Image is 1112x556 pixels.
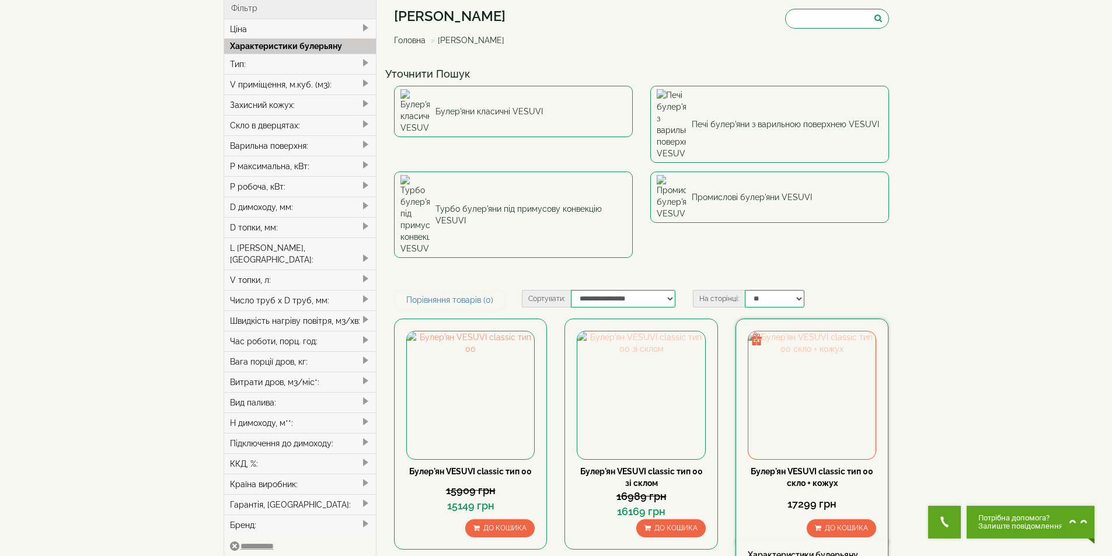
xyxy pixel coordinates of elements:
[751,334,762,345] img: gift
[580,467,703,488] a: Булер'ян VESUVI classic тип 00 зі склом
[224,310,377,331] div: Швидкість нагріву повітря, м3/хв:
[657,175,686,219] img: Промислові булер'яни VESUVI
[224,290,377,310] div: Число труб x D труб, мм:
[428,34,504,46] li: [PERSON_NAME]
[483,524,527,532] span: До кошика
[407,331,534,459] img: Булер'ян VESUVI classic тип 00
[224,494,377,515] div: Гарантія, [GEOGRAPHIC_DATA]:
[522,290,571,307] label: Сортувати:
[224,372,377,392] div: Витрати дров, м3/міс*:
[224,270,377,290] div: V топки, л:
[224,176,377,197] div: P робоча, кВт:
[394,86,633,137] a: Булер'яни класичні VESUVI Булер'яни класичні VESUVI
[224,515,377,535] div: Бренд:
[224,474,377,494] div: Країна виробник:
[224,331,377,351] div: Час роботи, порц. год:
[406,483,535,498] div: 15909 грн
[224,351,377,372] div: Вага порції дров, кг:
[394,9,513,24] h1: [PERSON_NAME]
[406,498,535,513] div: 15149 грн
[577,504,705,519] div: 16169 грн
[224,453,377,474] div: ККД, %:
[224,19,377,39] div: Ціна
[807,519,876,537] button: До кошика
[654,524,698,532] span: До кошика
[224,237,377,270] div: L [PERSON_NAME], [GEOGRAPHIC_DATA]:
[693,290,745,307] label: На сторінці:
[224,39,377,54] div: Характеристики булерьяну
[748,331,876,459] img: Булер'ян VESUVI classic тип 00 скло + кожух
[650,86,889,163] a: Печі булер'яни з варильною поверхнею VESUVI Печі булер'яни з варильною поверхнею VESUVI
[394,290,506,310] a: Порівняння товарів (0)
[751,467,873,488] a: Булер'ян VESUVI classic тип 00 скло + кожух
[409,467,532,476] a: Булер'ян VESUVI classic тип 00
[224,217,377,237] div: D топки, мм:
[657,89,686,159] img: Печі булер'яни з варильною поверхнею VESUVI
[224,197,377,217] div: D димоходу, мм:
[465,519,535,537] button: До кошика
[394,36,426,45] a: Головна
[400,89,430,134] img: Булер'яни класичні VESUVI
[224,156,377,176] div: P максимальна, кВт:
[748,496,876,512] div: 17299 грн
[224,392,377,412] div: Вид палива:
[636,519,706,537] button: До кошика
[224,412,377,433] div: H димоходу, м**:
[978,522,1063,530] span: Залиште повідомлення
[967,506,1094,538] button: Chat button
[224,54,377,74] div: Тип:
[825,524,868,532] span: До кошика
[650,172,889,223] a: Промислові булер'яни VESUVI Промислові булер'яни VESUVI
[224,115,377,135] div: Скло в дверцятах:
[394,172,633,258] a: Турбо булер'яни під примусову конвекцію VESUVI Турбо булер'яни під примусову конвекцію VESUVI
[577,331,705,459] img: Булер'ян VESUVI classic тип 00 зі склом
[385,68,898,80] h4: Уточнити Пошук
[224,95,377,115] div: Захисний кожух:
[224,74,377,95] div: V приміщення, м.куб. (м3):
[928,506,961,538] button: Get Call button
[224,433,377,453] div: Підключення до димоходу:
[577,489,705,504] div: 16989 грн
[224,135,377,156] div: Варильна поверхня:
[400,175,430,254] img: Турбо булер'яни під примусову конвекцію VESUVI
[978,514,1063,522] span: Потрібна допомога?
